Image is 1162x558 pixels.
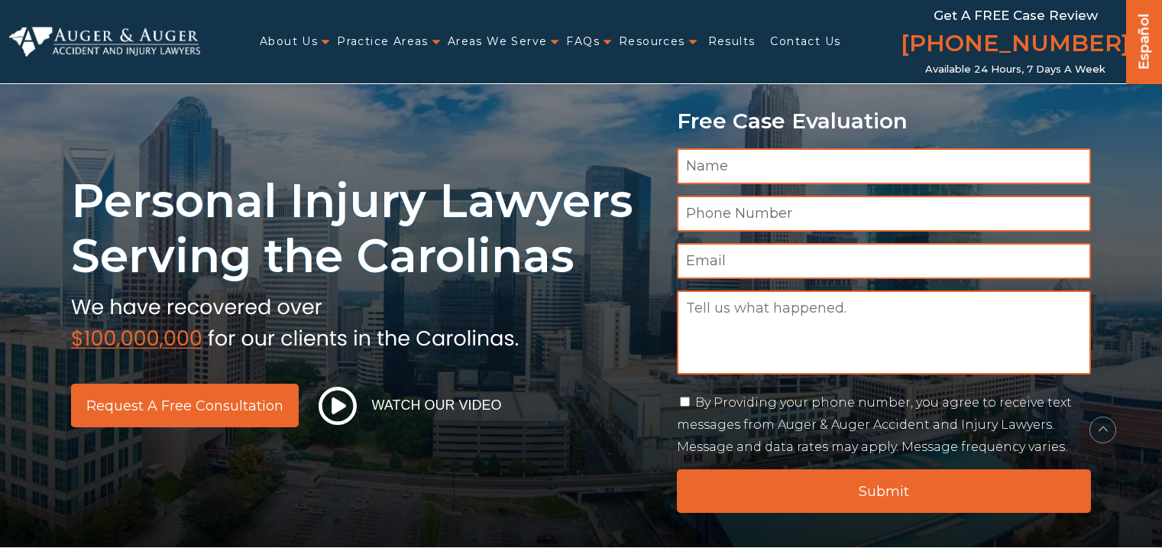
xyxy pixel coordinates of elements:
button: scroll to up [1089,417,1116,443]
a: Results [708,26,756,57]
span: Available 24 Hours, 7 Days a Week [925,63,1105,76]
a: Request a Free Consultation [71,384,299,427]
span: Get a FREE Case Review [934,8,1098,23]
input: Email [677,243,1092,279]
img: Auger & Auger Accident and Injury Lawyers Logo [9,27,200,56]
span: Request a Free Consultation [86,399,283,413]
h1: Personal Injury Lawyers Serving the Carolinas [71,174,659,284]
a: Resources [619,26,685,57]
p: Free Case Evaluation [677,109,1092,133]
input: Submit [677,469,1092,513]
a: [PHONE_NUMBER] [901,27,1130,63]
a: Contact Us [770,26,840,57]
a: About Us [260,26,318,57]
a: FAQs [566,26,600,57]
button: Watch Our Video [314,386,507,426]
img: sub text [71,291,519,349]
a: Areas We Serve [448,26,548,57]
input: Name [677,148,1092,184]
a: Practice Areas [337,26,429,57]
label: By Providing your phone number, you agree to receive text messages from Auger & Auger Accident an... [677,395,1072,454]
input: Phone Number [677,196,1092,232]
